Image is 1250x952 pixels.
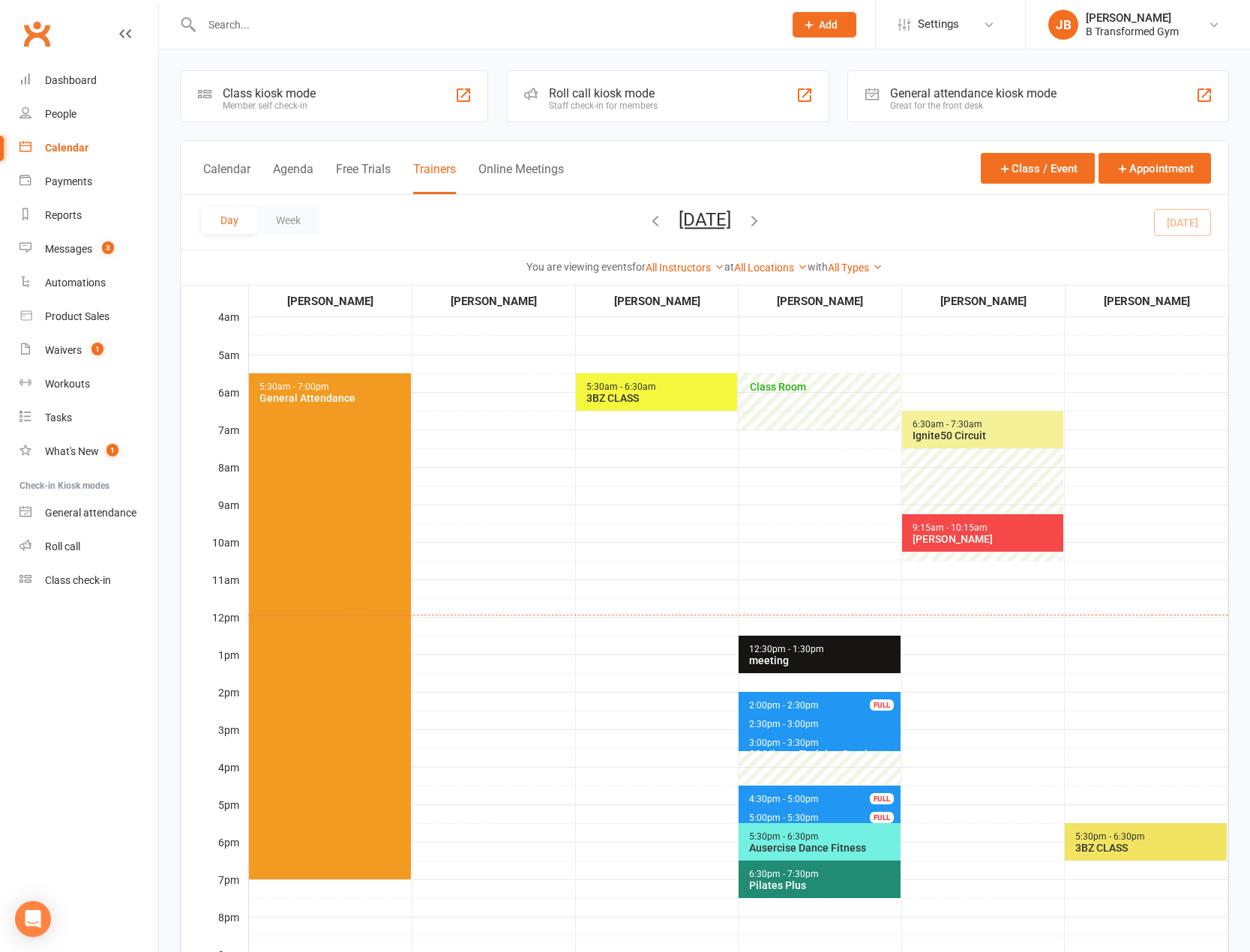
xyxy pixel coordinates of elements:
[15,901,51,937] div: Open Intercom Messenger
[1075,842,1224,854] div: 3BZ CLASS
[91,343,103,355] span: 1
[19,165,158,199] a: Payments
[45,540,80,552] div: Roll call
[45,74,97,86] div: Dashboard
[981,153,1095,184] button: Class / Event
[19,232,158,266] a: Messages 3
[197,14,773,35] input: Search...
[870,699,894,711] div: FULL
[45,507,136,519] div: General attendance
[586,392,735,404] div: 3BZ CLASS
[679,209,731,230] button: [DATE]
[181,347,248,385] div: 5am
[1099,153,1211,184] button: Appointment
[45,412,72,424] div: Tasks
[223,86,316,100] div: Class kiosk mode
[45,574,111,586] div: Class check-in
[748,381,898,393] span: Class Room
[19,401,158,435] a: Tasks
[19,266,158,300] a: Automations
[1066,292,1228,310] div: [PERSON_NAME]
[549,86,658,100] div: Roll call kiosk mode
[1086,25,1179,38] div: B Transformed Gym
[748,813,820,823] span: 5:00pm - 5:30pm
[181,834,248,872] div: 6pm
[45,108,76,120] div: People
[257,207,319,234] button: Week
[181,909,248,947] div: 8pm
[181,647,248,684] div: 1pm
[45,142,88,154] div: Calendar
[18,15,55,52] a: Clubworx
[870,793,894,804] div: FULL
[45,209,82,221] div: Reports
[912,533,1061,545] div: [PERSON_NAME]
[181,684,248,722] div: 2pm
[259,392,408,404] div: General Attendance
[739,292,901,310] div: [PERSON_NAME]
[748,748,898,772] div: 30 Minute Training Session - [PERSON_NAME]
[890,86,1057,100] div: General attendance kiosk mode
[828,262,883,274] a: All Types
[734,262,808,274] a: All Locations
[181,422,248,460] div: 7am
[45,243,92,255] div: Messages
[819,19,838,31] span: Add
[549,100,658,111] div: Staff check-in for members
[19,496,158,530] a: General attendance kiosk mode
[902,430,1064,561] div: Patricia Hardgrave's availability: 7:00am - 10:30am
[724,261,734,273] strong: at
[250,292,411,310] div: [PERSON_NAME]
[19,530,158,564] a: Roll call
[912,522,988,533] span: 9:15am - 10:15am
[793,12,856,37] button: Add
[413,292,574,310] div: [PERSON_NAME]
[748,700,820,711] span: 2:00pm - 2:30pm
[19,199,158,232] a: Reports
[181,534,248,572] div: 10am
[181,722,248,759] div: 3pm
[19,334,158,367] a: Waivers 1
[586,382,657,392] span: 5:30am - 6:30am
[106,444,118,457] span: 1
[45,378,90,390] div: Workouts
[808,261,828,273] strong: with
[632,261,646,273] strong: for
[19,300,158,334] a: Product Sales
[45,175,92,187] div: Payments
[748,842,898,854] div: Ausercise Dance Fitness
[336,162,391,194] button: Free Trials
[181,460,248,497] div: 8am
[181,572,248,609] div: 11am
[748,654,898,666] div: meeting
[739,373,901,430] div: Amanda Robinson's availability: 5:30am - 7:00am
[223,100,316,111] div: Member self check-in
[202,207,257,234] button: Day
[181,872,248,909] div: 7pm
[526,261,632,273] strong: You are viewing events
[903,292,1064,310] div: [PERSON_NAME]
[19,564,158,597] a: Class kiosk mode
[102,241,114,254] span: 3
[1075,831,1146,842] span: 5:30pm - 6:30pm
[181,497,248,534] div: 9am
[45,277,106,289] div: Automations
[748,644,825,654] span: 12:30pm - 1:30pm
[273,162,313,194] button: Agenda
[918,7,959,41] span: Settings
[748,738,820,748] span: 3:00pm - 3:30pm
[259,382,330,392] span: 5:30am - 7:00pm
[478,162,564,194] button: Online Meetings
[181,797,248,834] div: 5pm
[45,344,82,356] div: Waivers
[748,719,820,729] span: 2:30pm - 3:00pm
[45,445,99,457] div: What's New
[45,310,109,322] div: Product Sales
[912,419,983,430] span: 6:30am - 7:30am
[413,162,456,194] button: Trainers
[203,162,250,194] button: Calendar
[577,292,738,310] div: [PERSON_NAME]
[19,367,158,401] a: Workouts
[1048,10,1078,40] div: JB
[19,97,158,131] a: People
